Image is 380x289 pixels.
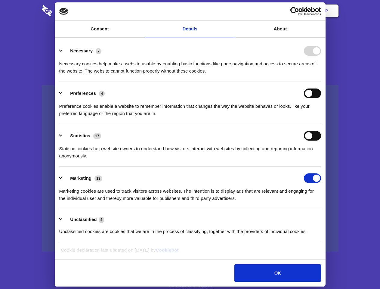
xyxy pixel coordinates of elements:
a: Contact [244,2,272,20]
h4: Auto-redaction of sensitive data, encrypted data sharing and self-destructing private chats. Shar... [42,55,338,75]
button: Preferences (4) [59,89,109,98]
span: 13 [94,176,102,182]
a: Pricing [177,2,203,20]
button: Unclassified (4) [59,216,108,223]
div: Preference cookies enable a website to remember information that changes the way the website beha... [59,98,321,117]
span: 17 [93,133,101,139]
div: Necessary cookies help make a website usable by enabling basic functions like page navigation and... [59,56,321,75]
div: Statistic cookies help website owners to understand how visitors interact with websites by collec... [59,141,321,160]
div: Cookie declaration last updated on [DATE] by [56,247,324,258]
label: Marketing [70,176,91,181]
iframe: Drift Widget Chat Controller [350,259,373,282]
a: About [235,21,326,37]
a: Login [273,2,299,20]
button: Necessary (7) [59,46,105,56]
span: 4 [99,217,104,223]
label: Necessary [70,48,93,53]
a: Details [145,21,235,37]
img: logo [59,8,68,15]
div: Unclassified cookies are cookies that we are in the process of classifying, together with the pro... [59,223,321,235]
a: Cookiebot [156,247,179,253]
img: logo-wordmark-white-trans-d4663122ce5f474addd5e946df7df03e33cb6a1c49d2221995e7729f52c070b2.svg [42,5,93,17]
button: Statistics (17) [59,131,105,141]
div: Marketing cookies are used to track visitors across websites. The intention is to display ads tha... [59,183,321,202]
h1: Eliminate Slack Data Loss. [42,27,338,49]
a: Consent [55,21,145,37]
button: Marketing (13) [59,173,106,183]
label: Statistics [70,133,90,138]
span: 7 [96,48,101,54]
button: OK [234,264,321,282]
span: 4 [99,91,105,97]
a: Wistia video thumbnail [42,85,338,252]
a: Usercentrics Cookiebot - opens in a new window [268,7,321,16]
label: Preferences [70,91,96,96]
